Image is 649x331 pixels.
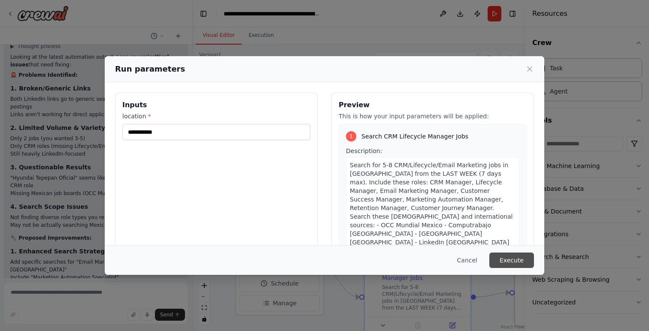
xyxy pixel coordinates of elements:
span: Description: [346,147,382,154]
label: location [122,112,310,120]
h3: Preview [339,100,527,110]
span: Search for 5-8 CRM/Lifecycle/Email Marketing jobs in [GEOGRAPHIC_DATA] from the LAST WEEK (7 days... [350,162,515,289]
span: Search CRM Lifecycle Manager Jobs [361,132,468,141]
p: This is how your input parameters will be applied: [339,112,527,120]
h3: Inputs [122,100,310,110]
div: 1 [346,131,356,141]
h2: Run parameters [115,63,185,75]
button: Cancel [450,253,484,268]
button: Execute [489,253,534,268]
